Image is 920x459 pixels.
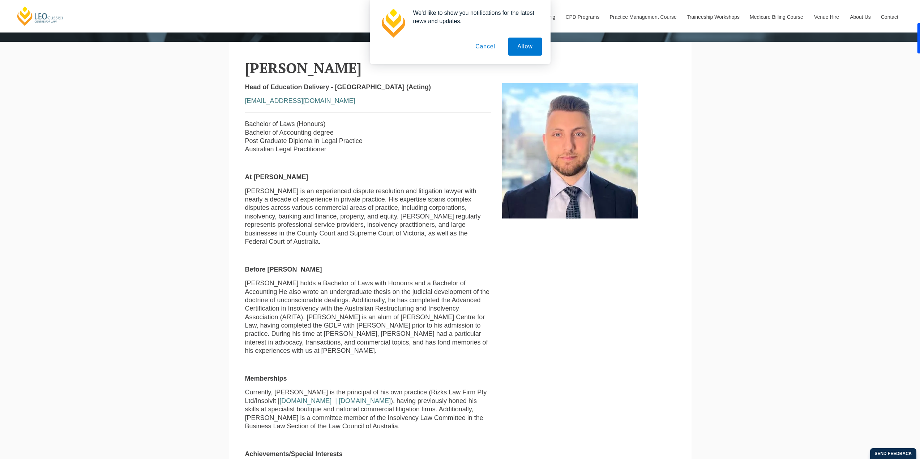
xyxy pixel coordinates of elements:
strong: Achievements/Special Interests [245,450,343,458]
button: Cancel [466,38,504,56]
strong: Memberships [245,375,287,382]
img: notification icon [378,9,407,38]
span: [PERSON_NAME] holds a Bachelor of Laws with Honours and a Bachelor of Accounting He also wrote an... [245,280,489,354]
strong: Head of Education Delivery - [GEOGRAPHIC_DATA] (Acting) [245,83,431,91]
p: Bachelor of Laws (Honours) Bachelor of Accounting degree Post Graduate Diploma in Legal Practice ... [245,120,492,154]
strong: Before [PERSON_NAME] [245,266,322,273]
a: [DOMAIN_NAME] [339,397,391,404]
span: [PERSON_NAME] is an experienced dispute resolution and litigation lawyer with nearly a decade of ... [245,187,481,245]
a: [EMAIL_ADDRESS][DOMAIN_NAME] [245,97,355,104]
strong: At [PERSON_NAME] [245,173,308,181]
span: Currently, [PERSON_NAME] is the principal of his own practice (Rizks Law Firm Pty Ltd/Insolvit | ... [245,389,487,430]
h2: [PERSON_NAME] [245,60,675,76]
a: [DOMAIN_NAME] | [279,397,337,404]
button: Allow [508,38,542,56]
div: We'd like to show you notifications for the latest news and updates. [407,9,542,25]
